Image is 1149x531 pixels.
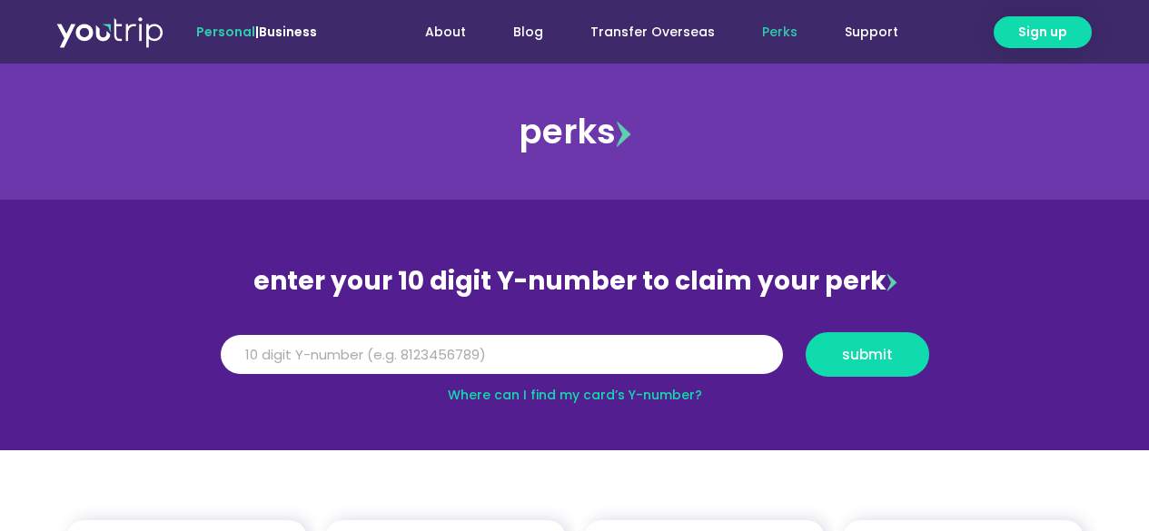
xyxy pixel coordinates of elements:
[448,386,702,404] a: Where can I find my card’s Y-number?
[401,15,490,49] a: About
[738,15,821,49] a: Perks
[259,23,317,41] a: Business
[806,332,929,377] button: submit
[221,332,929,390] form: Y Number
[196,23,317,41] span: |
[567,15,738,49] a: Transfer Overseas
[1018,23,1067,42] span: Sign up
[490,15,567,49] a: Blog
[994,16,1092,48] a: Sign up
[212,258,938,305] div: enter your 10 digit Y-number to claim your perk
[842,348,893,361] span: submit
[821,15,922,49] a: Support
[366,15,922,49] nav: Menu
[196,23,255,41] span: Personal
[221,335,783,375] input: 10 digit Y-number (e.g. 8123456789)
